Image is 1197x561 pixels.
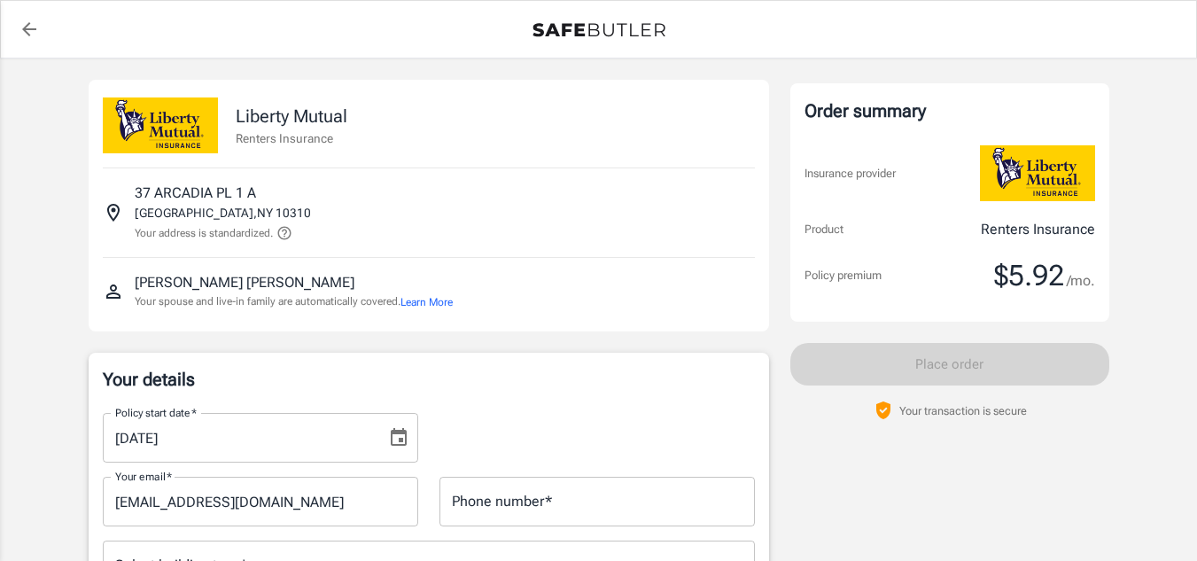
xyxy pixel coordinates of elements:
p: Renters Insurance [236,129,347,147]
p: Your transaction is secure [899,402,1027,419]
p: Your spouse and live-in family are automatically covered. [135,293,453,310]
input: Enter email [103,477,418,526]
p: [PERSON_NAME] [PERSON_NAME] [135,272,354,293]
img: Liberty Mutual [103,97,218,153]
p: Renters Insurance [981,219,1095,240]
span: /mo. [1067,269,1095,293]
p: Policy premium [804,267,882,284]
img: Liberty Mutual [980,145,1095,201]
p: [GEOGRAPHIC_DATA] , NY 10310 [135,204,311,222]
label: Policy start date [115,405,197,420]
p: Your details [103,367,755,392]
img: Back to quotes [532,23,665,37]
svg: Insured address [103,202,124,223]
input: MM/DD/YYYY [103,413,374,463]
p: Product [804,221,843,238]
div: Order summary [804,97,1095,124]
span: $5.92 [994,258,1064,293]
p: Insurance provider [804,165,896,183]
a: back to quotes [12,12,47,47]
p: 37 ARCADIA PL 1 A [135,183,256,204]
label: Your email [115,469,172,484]
button: Learn More [400,294,453,310]
input: Enter number [439,477,755,526]
svg: Insured person [103,281,124,302]
button: Choose date, selected date is Sep 20, 2025 [381,420,416,456]
p: Liberty Mutual [236,103,347,129]
p: Your address is standardized. [135,225,273,241]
